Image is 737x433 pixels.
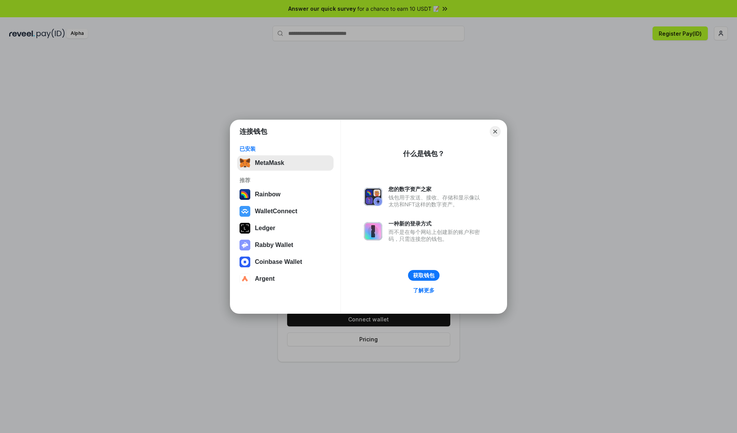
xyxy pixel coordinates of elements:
[240,257,250,267] img: svg+xml,%3Csvg%20width%3D%2228%22%20height%3D%2228%22%20viewBox%3D%220%200%2028%2028%22%20fill%3D...
[388,229,484,242] div: 而不是在每个网站上创建新的账户和密码，只需连接您的钱包。
[240,127,267,136] h1: 连接钱包
[255,242,293,249] div: Rabby Wallet
[240,223,250,234] img: svg+xml,%3Csvg%20xmlns%3D%22http%3A%2F%2Fwww.w3.org%2F2000%2Fsvg%22%20width%3D%2228%22%20height%3...
[388,186,484,193] div: 您的数字资产之家
[240,240,250,250] img: svg+xml,%3Csvg%20xmlns%3D%22http%3A%2F%2Fwww.w3.org%2F2000%2Fsvg%22%20fill%3D%22none%22%20viewBox...
[240,145,331,152] div: 已安装
[237,204,334,219] button: WalletConnect
[490,126,501,137] button: Close
[255,275,275,282] div: Argent
[240,177,331,184] div: 推荐
[255,225,275,232] div: Ledger
[237,187,334,202] button: Rainbow
[403,149,445,158] div: 什么是钱包？
[364,188,382,206] img: svg+xml,%3Csvg%20xmlns%3D%22http%3A%2F%2Fwww.w3.org%2F2000%2Fsvg%22%20fill%3D%22none%22%20viewBox...
[237,155,334,171] button: MetaMask
[388,194,484,208] div: 钱包用于发送、接收、存储和显示像以太坊和NFT这样的数字资产。
[240,189,250,200] img: svg+xml,%3Csvg%20width%3D%22120%22%20height%3D%22120%22%20viewBox%3D%220%200%20120%20120%22%20fil...
[408,285,439,295] a: 了解更多
[240,273,250,284] img: svg+xml,%3Csvg%20width%3D%2228%22%20height%3D%2228%22%20viewBox%3D%220%200%2028%2028%22%20fill%3D...
[255,160,284,166] div: MetaMask
[255,191,281,198] div: Rainbow
[237,221,334,236] button: Ledger
[240,158,250,168] img: svg+xml,%3Csvg%20fill%3D%22none%22%20height%3D%2233%22%20viewBox%3D%220%200%2035%2033%22%20width%...
[255,208,297,215] div: WalletConnect
[237,237,334,253] button: Rabby Wallet
[237,254,334,270] button: Coinbase Wallet
[237,271,334,286] button: Argent
[408,270,440,281] button: 获取钱包
[413,287,435,294] div: 了解更多
[255,258,302,265] div: Coinbase Wallet
[364,222,382,240] img: svg+xml,%3Csvg%20xmlns%3D%22http%3A%2F%2Fwww.w3.org%2F2000%2Fsvg%22%20fill%3D%22none%22%20viewBox...
[413,272,435,279] div: 获取钱包
[240,206,250,217] img: svg+xml,%3Csvg%20width%3D%2228%22%20height%3D%2228%22%20viewBox%3D%220%200%2028%2028%22%20fill%3D...
[388,220,484,227] div: 一种新的登录方式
